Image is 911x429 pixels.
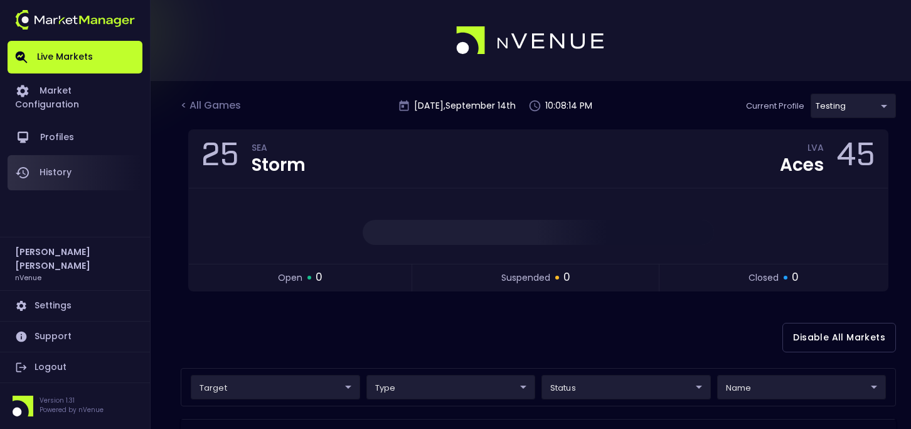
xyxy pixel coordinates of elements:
[8,120,142,155] a: Profiles
[8,352,142,383] a: Logout
[8,291,142,321] a: Settings
[40,405,104,415] p: Powered by nVenue
[563,269,570,286] span: 0
[191,375,360,399] div: target
[278,271,302,285] span: open
[40,396,104,405] p: Version 1.31
[811,94,896,118] div: target
[717,375,887,399] div: target
[749,271,779,285] span: closed
[201,140,239,178] div: 25
[316,269,322,286] span: 0
[780,156,824,174] div: Aces
[414,99,516,112] p: [DATE] , September 14 th
[836,140,875,178] div: 45
[746,100,804,112] p: Current Profile
[8,155,142,190] a: History
[8,396,142,416] div: Version 1.31Powered by nVenue
[252,156,306,174] div: Storm
[15,245,135,273] h2: [PERSON_NAME] [PERSON_NAME]
[181,98,243,114] div: < All Games
[501,271,550,285] span: suspended
[456,26,605,55] img: logo
[8,41,142,73] a: Live Markets
[807,144,824,155] div: LVA
[545,99,592,112] p: 10:08:14 PM
[8,73,142,120] a: Market Configuration
[541,375,711,399] div: target
[792,269,799,286] span: 0
[782,323,896,352] button: Disable All Markets
[15,10,135,30] img: logo
[366,375,536,399] div: target
[252,144,306,155] div: SEA
[8,322,142,352] a: Support
[15,273,41,282] h3: nVenue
